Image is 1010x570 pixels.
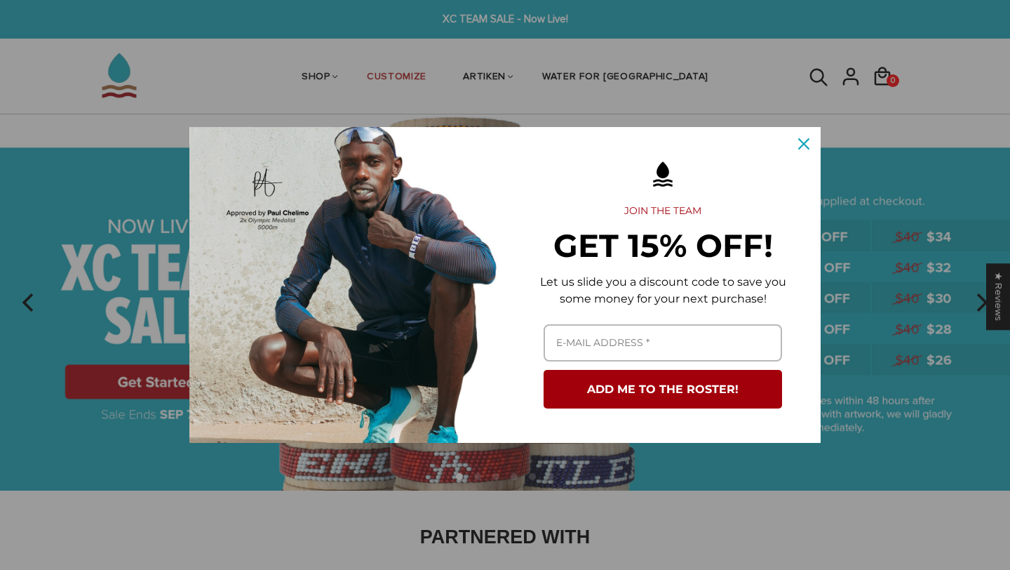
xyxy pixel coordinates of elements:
h2: JOIN THE TEAM [527,205,798,218]
p: Let us slide you a discount code to save you some money for your next purchase! [527,274,798,307]
svg: close icon [798,138,809,150]
button: Close [787,127,821,161]
button: ADD ME TO THE ROSTER! [544,370,782,409]
input: Email field [544,324,782,362]
strong: GET 15% OFF! [553,226,773,265]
